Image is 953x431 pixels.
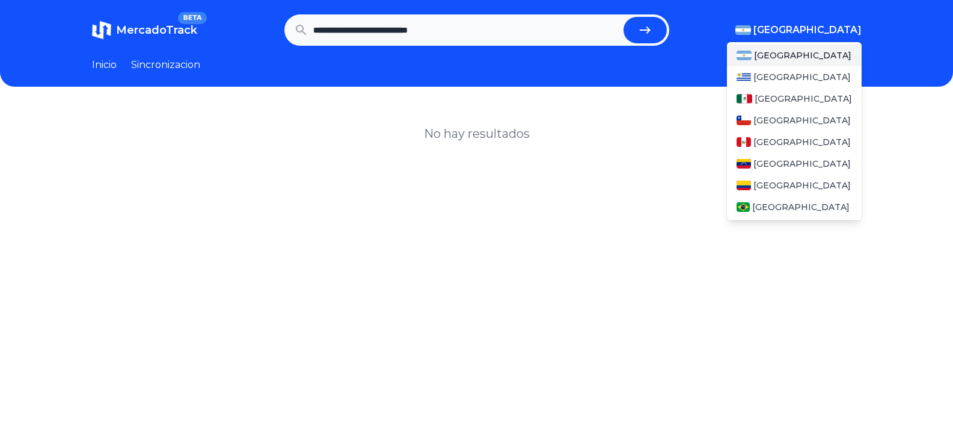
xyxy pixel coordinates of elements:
[754,49,851,61] span: [GEOGRAPHIC_DATA]
[727,88,862,110] a: Mexico[GEOGRAPHIC_DATA]
[753,23,862,37] span: [GEOGRAPHIC_DATA]
[737,159,751,169] img: Venezuela
[735,25,751,35] img: Argentina
[737,137,751,147] img: Peru
[92,20,111,40] img: MercadoTrack
[727,110,862,131] a: Chile[GEOGRAPHIC_DATA]
[737,94,752,104] img: Mexico
[727,153,862,175] a: Venezuela[GEOGRAPHIC_DATA]
[737,72,751,82] img: Uruguay
[753,114,851,126] span: [GEOGRAPHIC_DATA]
[753,179,851,191] span: [GEOGRAPHIC_DATA]
[753,71,851,83] span: [GEOGRAPHIC_DATA]
[92,20,197,40] a: MercadoTrackBETA
[735,23,862,37] button: [GEOGRAPHIC_DATA]
[727,45,862,66] a: Argentina[GEOGRAPHIC_DATA]
[753,158,851,170] span: [GEOGRAPHIC_DATA]
[737,51,752,60] img: Argentina
[737,181,751,190] img: Colombia
[753,136,851,148] span: [GEOGRAPHIC_DATA]
[727,66,862,88] a: Uruguay[GEOGRAPHIC_DATA]
[92,58,117,72] a: Inicio
[131,58,200,72] a: Sincronizacion
[116,23,197,37] span: MercadoTrack
[737,202,750,212] img: Brasil
[755,93,852,105] span: [GEOGRAPHIC_DATA]
[752,201,850,213] span: [GEOGRAPHIC_DATA]
[424,125,530,142] h1: No hay resultados
[178,12,206,24] span: BETA
[737,116,751,125] img: Chile
[727,131,862,153] a: Peru[GEOGRAPHIC_DATA]
[727,196,862,218] a: Brasil[GEOGRAPHIC_DATA]
[727,175,862,196] a: Colombia[GEOGRAPHIC_DATA]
